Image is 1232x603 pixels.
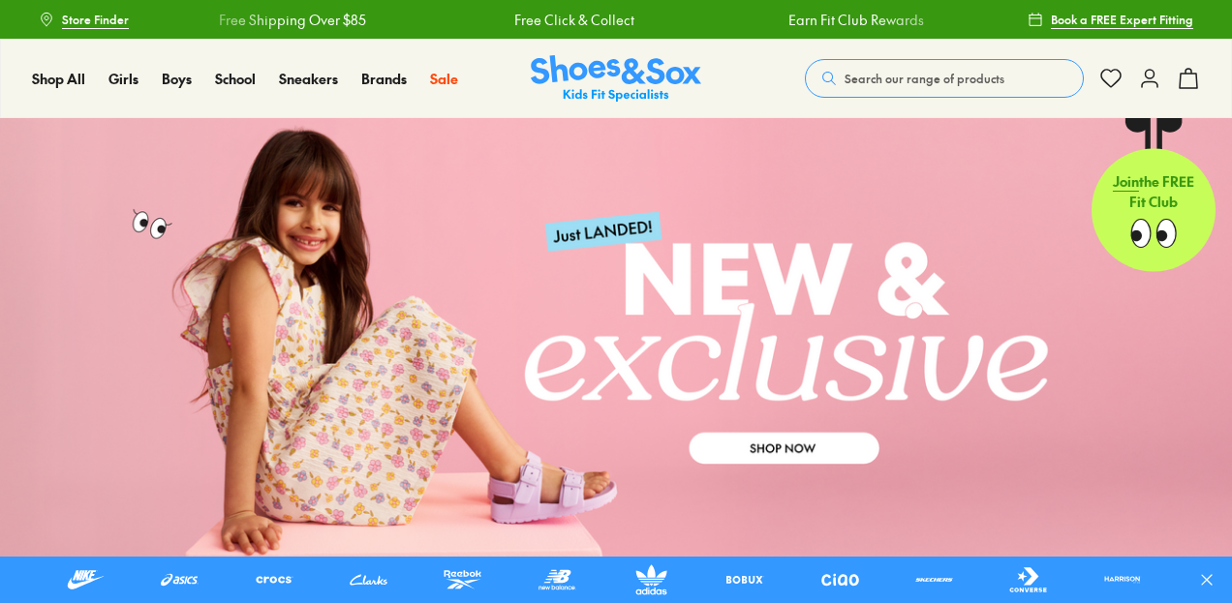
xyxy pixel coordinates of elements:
[361,69,407,88] span: Brands
[62,11,129,28] span: Store Finder
[279,69,338,88] span: Sneakers
[430,69,458,89] a: Sale
[845,70,1004,87] span: Search our range of products
[1028,2,1193,37] a: Book a FREE Expert Fitting
[805,59,1084,98] button: Search our range of products
[219,10,366,30] a: Free Shipping Over $85
[32,69,85,88] span: Shop All
[1092,156,1216,227] p: the FREE Fit Club
[108,69,139,88] span: Girls
[39,2,129,37] a: Store Finder
[1113,171,1139,191] span: Join
[531,55,701,103] img: SNS_Logo_Responsive.svg
[215,69,256,89] a: School
[430,69,458,88] span: Sale
[1092,117,1216,272] a: Jointhe FREE Fit Club
[19,473,97,545] iframe: Gorgias live chat messenger
[279,69,338,89] a: Sneakers
[108,69,139,89] a: Girls
[162,69,192,89] a: Boys
[215,69,256,88] span: School
[32,69,85,89] a: Shop All
[1051,11,1193,28] span: Book a FREE Expert Fitting
[531,55,701,103] a: Shoes & Sox
[787,10,923,30] a: Earn Fit Club Rewards
[162,69,192,88] span: Boys
[513,10,633,30] a: Free Click & Collect
[361,69,407,89] a: Brands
